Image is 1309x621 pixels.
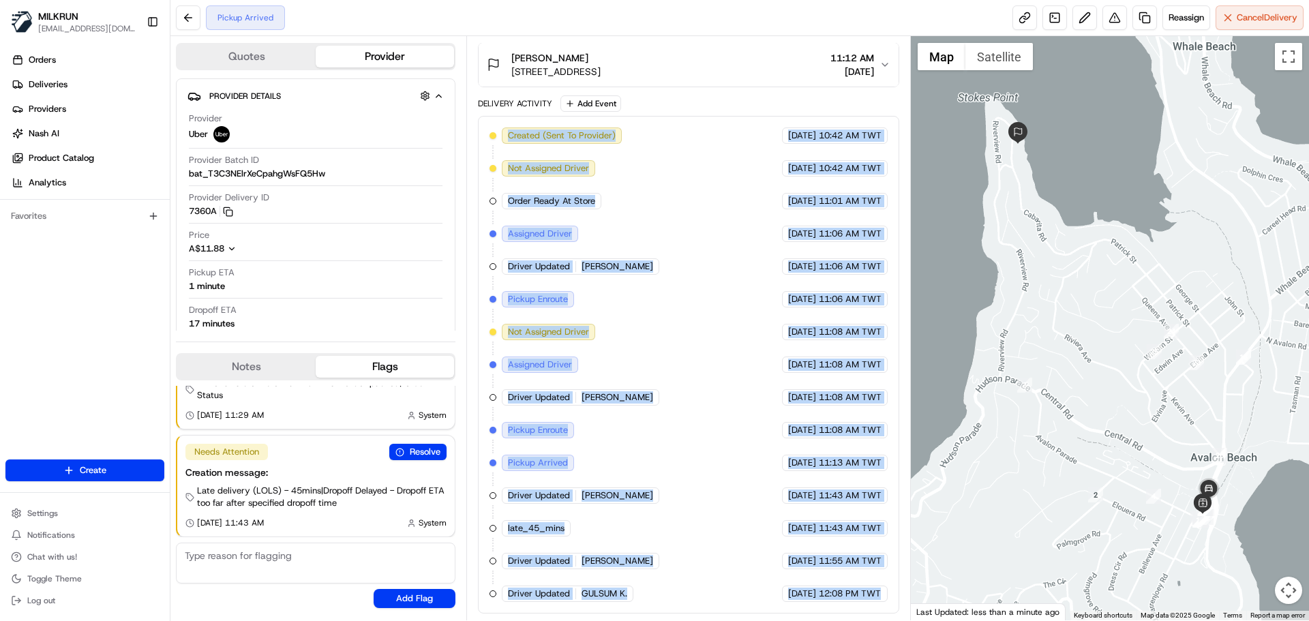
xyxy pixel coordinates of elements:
[1250,611,1305,619] a: Report a map error
[29,152,94,164] span: Product Catalog
[582,260,653,273] span: [PERSON_NAME]
[819,457,882,469] span: 11:13 AM TWT
[819,228,882,240] span: 11:06 AM TWT
[914,603,959,620] a: Open this area in Google Maps (opens a new window)
[5,205,164,227] div: Favorites
[1194,513,1209,528] div: 6
[819,260,882,273] span: 11:06 AM TWT
[189,229,209,241] span: Price
[209,91,281,102] span: Provider Details
[177,46,316,67] button: Quotes
[508,359,572,371] span: Assigned Driver
[788,228,816,240] span: [DATE]
[374,589,455,608] button: Add Flag
[27,530,75,541] span: Notifications
[788,293,816,305] span: [DATE]
[508,260,570,273] span: Driver Updated
[788,260,816,273] span: [DATE]
[189,304,237,316] span: Dropoff ETA
[819,522,882,534] span: 11:43 AM TWT
[819,588,881,600] span: 12:08 PM TWT
[29,78,67,91] span: Deliveries
[27,508,58,519] span: Settings
[511,65,601,78] span: [STREET_ADDRESS]
[1275,577,1302,604] button: Map camera controls
[788,522,816,534] span: [DATE]
[819,489,882,502] span: 11:43 AM TWT
[5,74,170,95] a: Deliveries
[508,130,616,142] span: Created (Sent To Provider)
[819,130,882,142] span: 10:42 AM TWT
[788,555,816,567] span: [DATE]
[508,457,568,469] span: Pickup Arrived
[508,522,565,534] span: late_45_mins
[189,267,235,279] span: Pickup ETA
[11,11,33,33] img: MILKRUN
[1198,501,1213,516] div: 14
[508,555,570,567] span: Driver Updated
[1190,511,1205,526] div: 8
[788,424,816,436] span: [DATE]
[508,588,570,600] span: Driver Updated
[1275,43,1302,70] button: Toggle fullscreen view
[1193,513,1208,528] div: 10
[819,424,882,436] span: 11:08 AM TWT
[819,293,882,305] span: 11:06 AM TWT
[419,517,447,528] span: System
[29,103,66,115] span: Providers
[80,464,106,476] span: Create
[819,162,882,175] span: 10:42 AM TWT
[819,326,882,338] span: 11:08 AM TWT
[1212,448,1227,463] div: 26
[819,555,882,567] span: 11:55 AM TWT
[189,128,208,140] span: Uber
[5,98,170,120] a: Providers
[189,192,269,204] span: Provider Delivery ID
[911,603,1066,620] div: Last Updated: less than a minute ago
[1146,489,1161,504] div: 4
[479,43,898,87] button: [PERSON_NAME][STREET_ADDRESS]11:12 AM[DATE]
[189,243,224,254] span: A$11.88
[788,391,816,404] span: [DATE]
[187,85,444,107] button: Provider Details
[788,489,816,502] span: [DATE]
[508,228,572,240] span: Assigned Driver
[189,154,259,166] span: Provider Batch ID
[788,359,816,371] span: [DATE]
[1074,611,1132,620] button: Keyboard shortcuts
[788,457,816,469] span: [DATE]
[197,517,264,528] span: [DATE] 11:43 AM
[819,359,882,371] span: 11:08 AM TWT
[5,547,164,566] button: Chat with us!
[5,49,170,71] a: Orders
[508,162,589,175] span: Not Assigned Driver
[1197,501,1212,516] div: 15
[5,591,164,610] button: Log out
[560,95,621,112] button: Add Event
[38,10,78,23] button: MILKRUN
[177,356,316,378] button: Notes
[582,555,653,567] span: [PERSON_NAME]
[5,459,164,481] button: Create
[5,504,164,523] button: Settings
[582,489,653,502] span: [PERSON_NAME]
[189,112,222,125] span: Provider
[213,126,230,142] img: uber-new-logo.jpeg
[1141,611,1215,619] span: Map data ©2025 Google
[189,318,235,330] div: 17 minutes
[185,466,447,479] div: Creation message:
[1169,12,1204,24] span: Reassign
[788,588,816,600] span: [DATE]
[5,123,170,145] a: Nash AI
[29,54,56,66] span: Orders
[189,243,309,255] button: A$11.88
[1199,510,1214,525] div: 12
[1237,12,1297,24] span: Cancel Delivery
[189,280,225,292] div: 1 minute
[1147,344,1162,359] div: 25
[788,195,816,207] span: [DATE]
[1162,5,1210,30] button: Reassign
[5,569,164,588] button: Toggle Theme
[419,410,447,421] span: System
